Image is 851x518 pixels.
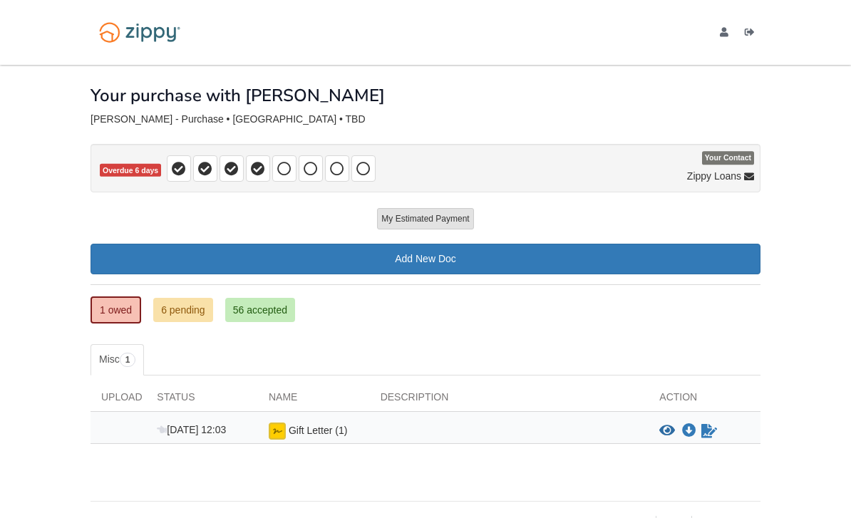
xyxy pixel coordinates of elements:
[370,390,649,411] div: Description
[289,425,347,436] span: Gift Letter (1)
[100,164,161,177] span: Overdue 6 days
[91,390,146,411] div: Upload
[702,152,754,165] span: Your Contact
[153,298,213,322] a: 6 pending
[157,424,226,435] span: [DATE] 12:03
[687,169,741,183] span: Zippy Loans
[682,425,696,437] a: Download Gift Letter (1)
[91,86,385,105] h1: Your purchase with [PERSON_NAME]
[258,390,370,411] div: Name
[659,424,675,438] button: View Gift Letter (1)
[146,390,258,411] div: Status
[225,298,295,322] a: 56 accepted
[91,296,141,323] a: 1 owed
[91,344,144,375] a: Misc
[700,423,718,440] a: Waiting for your co-borrower to e-sign
[91,16,189,49] img: Logo
[269,423,286,440] img: esign
[377,208,473,229] button: My Estimated Payment
[720,27,734,41] a: edit profile
[120,353,136,367] span: 1
[745,27,760,41] a: Log out
[649,390,760,411] div: Action
[91,244,760,274] a: Add New Doc
[91,113,760,125] div: [PERSON_NAME] - Purchase • [GEOGRAPHIC_DATA] • TBD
